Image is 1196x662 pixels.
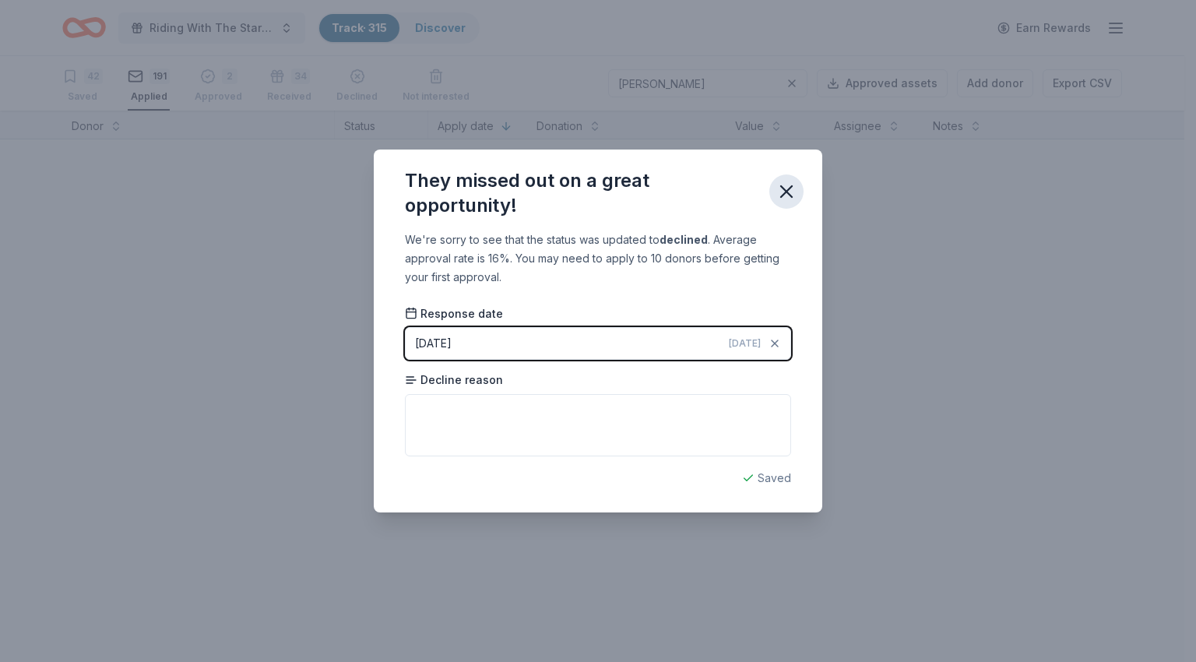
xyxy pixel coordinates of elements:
[405,168,757,218] div: They missed out on a great opportunity!
[405,306,503,322] span: Response date
[405,327,791,360] button: [DATE][DATE]
[405,231,791,287] div: We're sorry to see that the status was updated to . Average approval rate is 16%. You may need to...
[405,372,503,388] span: Decline reason
[660,233,708,246] b: declined
[415,334,452,353] div: [DATE]
[729,337,761,350] span: [DATE]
